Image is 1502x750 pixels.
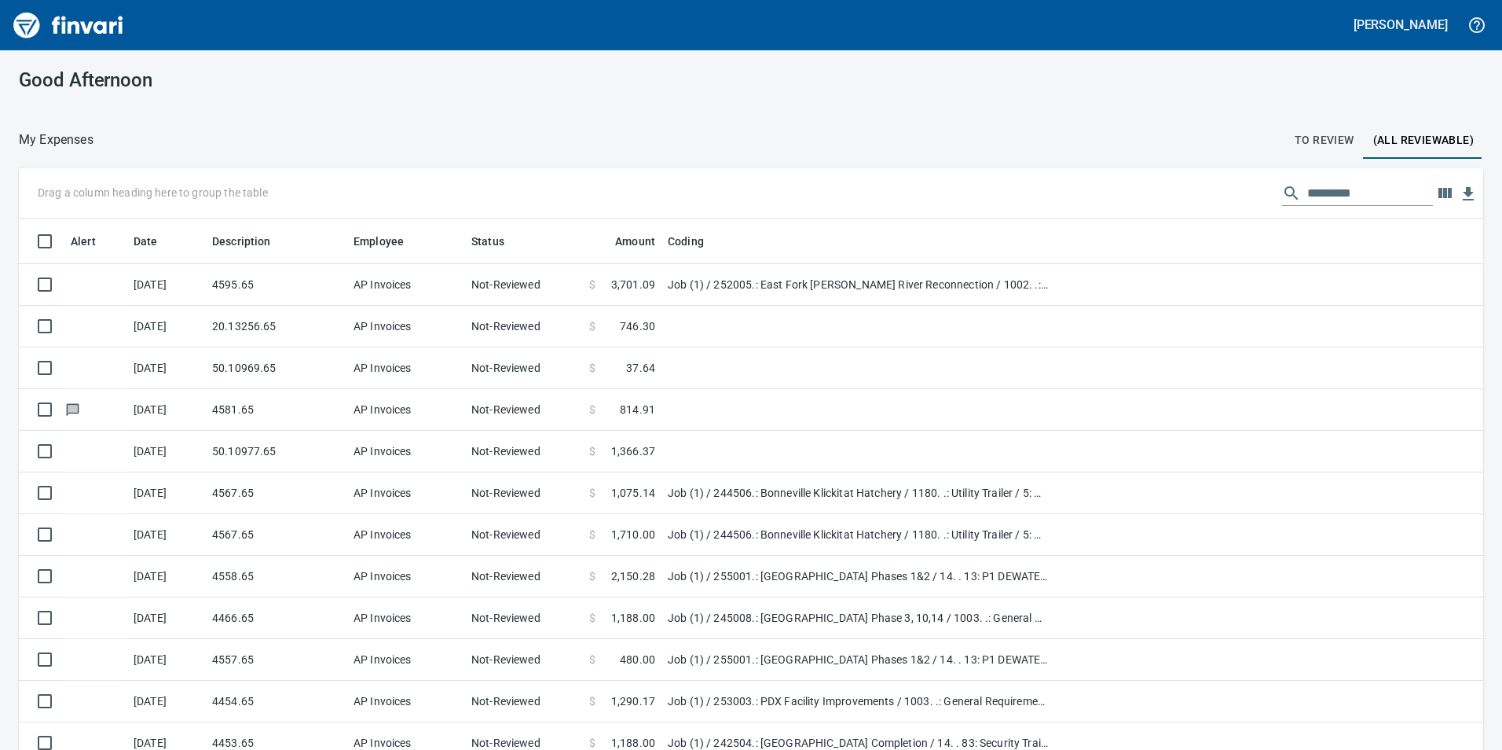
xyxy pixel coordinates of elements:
button: [PERSON_NAME] [1350,13,1452,37]
button: Download table [1456,182,1480,206]
td: [DATE] [127,431,206,472]
span: $ [589,693,595,709]
td: AP Invoices [347,597,465,639]
td: 4557.65 [206,639,347,681]
td: [DATE] [127,597,206,639]
nav: breadcrumb [19,131,93,149]
td: AP Invoices [347,306,465,347]
span: Amount [615,232,655,251]
span: 1,710.00 [611,527,655,542]
span: Description [212,232,291,251]
td: 4466.65 [206,597,347,639]
span: Coding [668,232,704,251]
span: Employee [354,232,404,251]
td: Not-Reviewed [465,306,583,347]
span: $ [589,610,595,626]
span: $ [589,485,595,501]
td: Not-Reviewed [465,347,583,389]
td: Not-Reviewed [465,389,583,431]
td: AP Invoices [347,389,465,431]
span: 1,290.17 [611,693,655,709]
td: Job (1) / 255001.: [GEOGRAPHIC_DATA] Phases 1&2 / 14. . 13: P1 DEWATERING ADDED COST / 5: Other [661,639,1054,681]
td: AP Invoices [347,639,465,681]
td: 4558.65 [206,556,347,597]
span: 1,188.00 [611,610,655,626]
td: [DATE] [127,472,206,514]
span: To Review [1295,131,1354,150]
span: (All Reviewable) [1373,131,1474,150]
td: 20.13256.65 [206,306,347,347]
span: Date [134,232,158,251]
span: 814.91 [620,402,655,417]
td: 4567.65 [206,514,347,556]
span: Coding [668,232,724,251]
span: Alert [71,232,96,251]
td: [DATE] [127,639,206,681]
td: [DATE] [127,389,206,431]
td: 4567.65 [206,472,347,514]
span: $ [589,652,595,667]
span: Description [212,232,271,251]
span: 746.30 [620,318,655,334]
span: Alert [71,232,116,251]
span: 480.00 [620,652,655,667]
h5: [PERSON_NAME] [1354,17,1448,33]
td: Not-Reviewed [465,431,583,472]
td: 4581.65 [206,389,347,431]
td: AP Invoices [347,472,465,514]
span: 1,075.14 [611,485,655,501]
td: Not-Reviewed [465,514,583,556]
td: [DATE] [127,264,206,306]
td: 50.10969.65 [206,347,347,389]
td: [DATE] [127,514,206,556]
span: 37.64 [626,360,655,376]
span: Has messages [64,404,81,414]
span: $ [589,568,595,584]
td: Job (1) / 244506.: Bonneville Klickitat Hatchery / 1180. .: Utility Trailer / 5: Other [661,472,1054,514]
span: Status [471,232,525,251]
span: 3,701.09 [611,277,655,292]
span: $ [589,443,595,459]
td: [DATE] [127,347,206,389]
td: Not-Reviewed [465,472,583,514]
span: $ [589,360,595,376]
button: Choose columns to display [1433,182,1456,205]
img: Finvari [9,6,127,44]
td: Job (1) / 245008.: [GEOGRAPHIC_DATA] Phase 3, 10,14 / 1003. .: General Requirements / 5: Other [661,597,1054,639]
td: Not-Reviewed [465,597,583,639]
td: AP Invoices [347,514,465,556]
td: Not-Reviewed [465,639,583,681]
span: $ [589,527,595,542]
span: $ [589,318,595,334]
td: AP Invoices [347,431,465,472]
td: Job (1) / 252005.: East Fork [PERSON_NAME] River Reconnection / 1002. .: EQ Mobilization / 5: Other [661,264,1054,306]
td: [DATE] [127,681,206,722]
td: AP Invoices [347,264,465,306]
p: My Expenses [19,131,93,149]
td: Job (1) / 244506.: Bonneville Klickitat Hatchery / 1180. .: Utility Trailer / 5: Other [661,514,1054,556]
td: [DATE] [127,556,206,597]
span: Employee [354,232,424,251]
h3: Good Afternoon [19,69,482,91]
td: 4454.65 [206,681,347,722]
td: Not-Reviewed [465,556,583,597]
td: Not-Reviewed [465,681,583,722]
td: [DATE] [127,306,206,347]
td: AP Invoices [347,681,465,722]
span: 1,366.37 [611,443,655,459]
span: Status [471,232,504,251]
span: Date [134,232,178,251]
span: 2,150.28 [611,568,655,584]
td: Job (1) / 255001.: [GEOGRAPHIC_DATA] Phases 1&2 / 14. . 13: P1 DEWATERING ADDED COST / 5: Other [661,556,1054,597]
td: 4595.65 [206,264,347,306]
td: 50.10977.65 [206,431,347,472]
p: Drag a column heading here to group the table [38,185,268,200]
td: AP Invoices [347,347,465,389]
td: AP Invoices [347,556,465,597]
span: Amount [595,232,655,251]
td: Job (1) / 253003.: PDX Facility Improvements / 1003. .: General Requirements / 5: Other [661,681,1054,722]
td: Not-Reviewed [465,264,583,306]
span: $ [589,277,595,292]
span: $ [589,402,595,417]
